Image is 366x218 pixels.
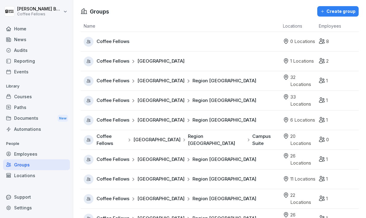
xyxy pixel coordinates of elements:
[84,56,280,66] a: Coffee Fellows[GEOGRAPHIC_DATA]
[3,45,70,56] a: Audits
[3,81,70,91] p: Library
[326,136,329,143] p: 0
[133,136,181,143] span: [GEOGRAPHIC_DATA]
[84,133,280,147] a: Coffee Fellows[GEOGRAPHIC_DATA]Region [GEOGRAPHIC_DATA]Campus Suite
[3,149,70,159] a: Employees
[290,38,315,45] p: 0 Locations
[326,156,328,163] p: 1
[3,56,70,66] a: Reporting
[97,38,129,45] span: Coffee Fellows
[84,76,280,86] a: Coffee Fellows[GEOGRAPHIC_DATA]Region [GEOGRAPHIC_DATA]
[280,20,316,32] th: Locations
[3,192,70,202] div: Support
[84,37,280,47] a: Coffee Fellows
[84,155,280,165] a: Coffee Fellows[GEOGRAPHIC_DATA]Region [GEOGRAPHIC_DATA]
[193,77,256,84] span: Region [GEOGRAPHIC_DATA]
[3,170,70,181] a: Locations
[3,23,70,34] a: Home
[326,58,329,65] p: 2
[317,6,359,17] button: Create group
[326,77,328,84] p: 1
[320,8,356,15] div: Create group
[188,133,245,147] span: Region [GEOGRAPHIC_DATA]
[290,176,315,183] p: 11 Locations
[326,97,328,104] p: 1
[137,176,185,183] span: [GEOGRAPHIC_DATA]
[290,133,316,147] p: 20 Locations
[84,115,280,125] a: Coffee Fellows[GEOGRAPHIC_DATA]Region [GEOGRAPHIC_DATA]
[3,139,70,149] p: People
[97,176,129,183] span: Coffee Fellows
[97,156,129,163] span: Coffee Fellows
[97,133,126,147] span: Coffee Fellows
[3,66,70,77] a: Events
[326,38,329,45] p: 8
[137,97,185,104] span: [GEOGRAPHIC_DATA]
[193,97,256,104] span: Region [GEOGRAPHIC_DATA]
[97,58,129,65] span: Coffee Fellows
[137,58,185,65] span: [GEOGRAPHIC_DATA]
[81,20,280,32] th: Name
[290,94,316,107] p: 33 Locations
[290,117,315,124] p: 6 Locations
[137,195,185,202] span: [GEOGRAPHIC_DATA]
[193,156,256,163] span: Region [GEOGRAPHIC_DATA]
[290,74,316,88] p: 32 Locations
[137,117,185,124] span: [GEOGRAPHIC_DATA]
[84,194,280,204] a: Coffee Fellows[GEOGRAPHIC_DATA]Region [GEOGRAPHIC_DATA]
[290,192,316,206] p: 22 Locations
[193,117,256,124] span: Region [GEOGRAPHIC_DATA]
[58,115,68,122] div: New
[137,156,185,163] span: [GEOGRAPHIC_DATA]
[97,97,129,104] span: Coffee Fellows
[97,77,129,84] span: Coffee Fellows
[3,91,70,102] a: Courses
[326,176,328,183] p: 1
[290,153,316,166] p: 26 Locations
[3,113,70,124] div: Documents
[3,124,70,134] a: Automations
[290,58,314,65] p: 1 Locations
[17,6,62,12] p: [PERSON_NAME] Boele
[84,96,280,106] a: Coffee Fellows[GEOGRAPHIC_DATA]Region [GEOGRAPHIC_DATA]
[326,195,328,202] p: 1
[137,77,185,84] span: [GEOGRAPHIC_DATA]
[193,195,256,202] span: Region [GEOGRAPHIC_DATA]
[90,7,109,16] h1: Groups
[193,176,256,183] span: Region [GEOGRAPHIC_DATA]
[3,34,70,45] a: News
[326,117,328,124] p: 1
[3,102,70,113] a: Paths
[17,12,62,16] p: Coffee Fellows
[3,202,70,213] a: Settings
[252,133,280,147] span: Campus Suite
[97,195,129,202] span: Coffee Fellows
[316,20,359,32] th: Employees
[3,159,70,170] a: Groups
[84,174,280,184] a: Coffee Fellows[GEOGRAPHIC_DATA]Region [GEOGRAPHIC_DATA]
[97,117,129,124] span: Coffee Fellows
[3,113,70,124] a: DocumentsNew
